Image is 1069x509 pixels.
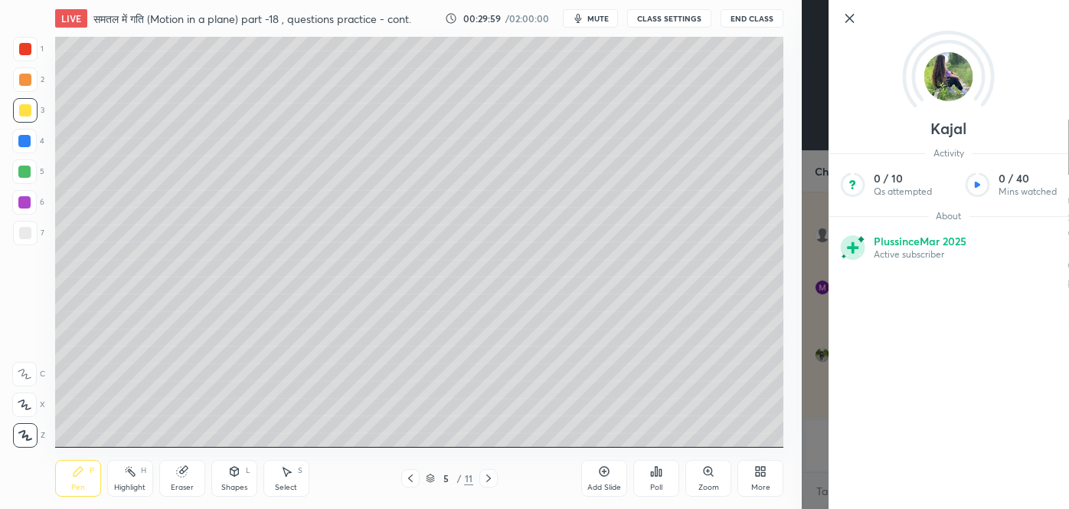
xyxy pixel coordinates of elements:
[298,467,302,475] div: S
[275,484,297,491] div: Select
[874,186,932,198] p: Qs attempted
[12,362,45,386] div: C
[90,467,94,475] div: P
[12,190,44,215] div: 6
[464,471,473,485] div: 11
[13,423,45,448] div: Z
[13,67,44,92] div: 2
[587,13,609,24] span: mute
[171,484,194,491] div: Eraser
[874,248,966,261] p: Active subscriber
[698,484,719,491] div: Zoom
[751,484,770,491] div: More
[93,11,411,26] h4: समतल में गति (Motion in a plane) part -18 , questions practice - cont.
[12,392,45,417] div: X
[999,172,1057,186] p: 0 / 40
[13,221,44,245] div: 7
[924,52,973,101] img: 46e195abd80a4778b71522c6fd6ea132.jpg
[874,172,932,186] p: 0 / 10
[438,474,453,483] div: 5
[874,235,966,248] p: Plus since Mar 2025
[12,129,44,153] div: 4
[721,9,783,28] button: End Class
[221,484,247,491] div: Shapes
[13,37,44,61] div: 1
[246,467,250,475] div: L
[456,474,461,483] div: /
[141,467,146,475] div: H
[650,484,662,491] div: Poll
[587,484,621,491] div: Add Slide
[114,484,145,491] div: Highlight
[930,123,966,135] p: Kajal
[13,98,44,123] div: 3
[999,186,1057,198] p: Mins watched
[926,147,972,159] span: Activity
[563,9,618,28] button: mute
[71,484,85,491] div: Pen
[627,9,711,28] button: CLASS SETTINGS
[12,159,44,184] div: 5
[55,9,87,28] div: LIVE
[928,210,969,222] span: About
